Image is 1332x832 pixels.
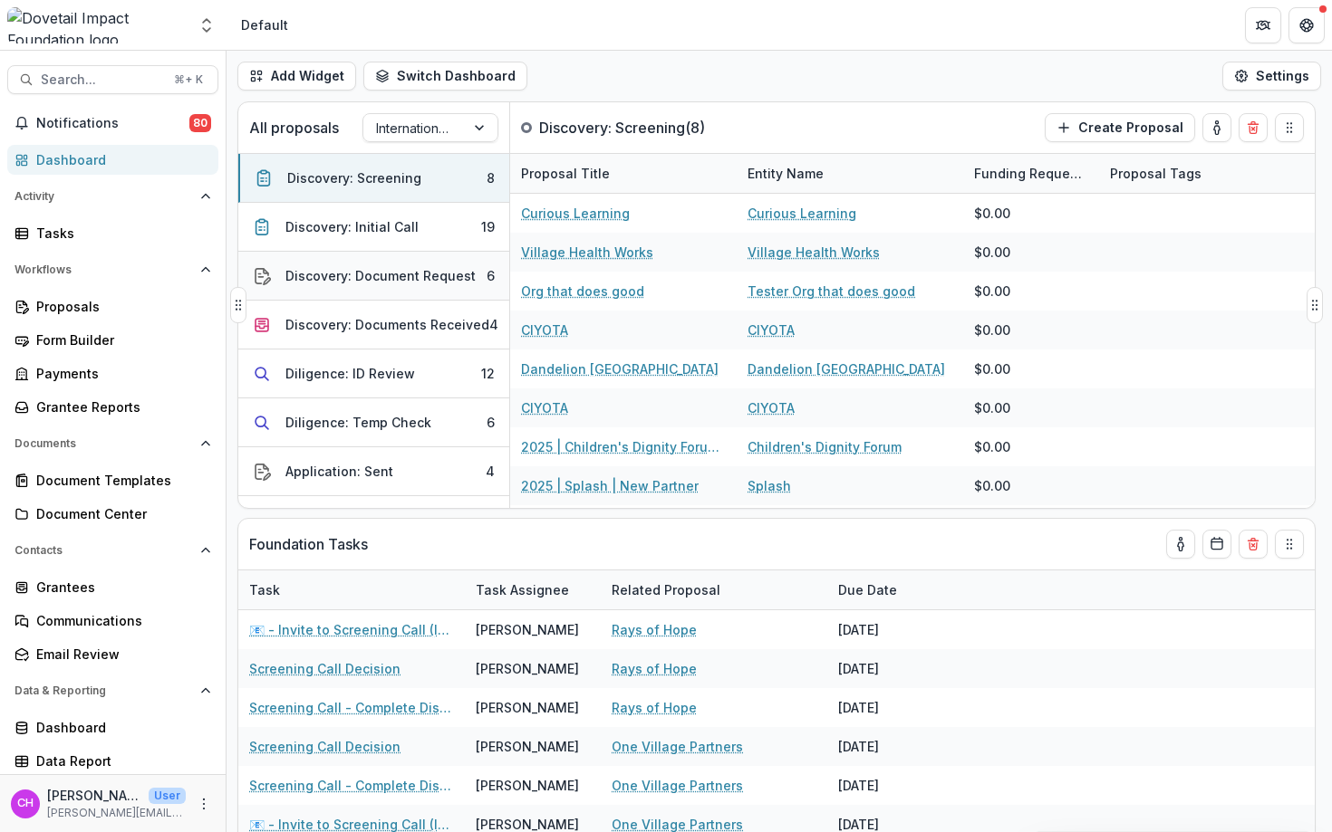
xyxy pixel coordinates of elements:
[7,109,218,138] button: Notifications80
[487,413,495,432] div: 6
[149,788,186,804] p: User
[14,544,193,557] span: Contacts
[230,287,246,323] button: Drag
[827,688,963,727] div: [DATE]
[285,413,431,432] div: Diligence: Temp Check
[285,315,489,334] div: Discovery: Documents Received
[521,282,644,301] a: Org that does good
[748,476,791,495] a: Splash
[827,610,963,649] div: [DATE]
[14,684,193,697] span: Data & Reporting
[612,620,697,639] a: Rays of Hope
[601,570,827,609] div: Related Proposal
[238,154,509,203] button: Discovery: Screening8
[521,320,568,339] a: CIYOTA
[974,282,1010,301] div: $0.00
[238,570,465,609] div: Task
[36,397,204,416] div: Grantee Reports
[748,243,880,262] a: Village Health Works
[238,203,509,252] button: Discovery: Initial Call19
[737,164,835,183] div: Entity Name
[170,70,207,90] div: ⌘ + K
[7,429,218,458] button: Open Documents
[285,462,393,481] div: Application: Sent
[36,330,204,349] div: Form Builder
[1239,530,1268,559] button: Delete card
[7,746,218,776] a: Data Report
[487,168,495,187] div: 8
[7,325,218,355] a: Form Builder
[612,698,697,717] a: Rays of Hope
[510,164,621,183] div: Proposal Title
[238,580,291,599] div: Task
[974,243,1010,262] div: $0.00
[827,727,963,766] div: [DATE]
[36,471,204,490] div: Document Templates
[7,572,218,602] a: Grantees
[465,570,601,609] div: Task Assignee
[748,320,795,339] a: CIYOTA
[521,398,568,417] a: CIYOTA
[601,580,731,599] div: Related Proposal
[827,570,963,609] div: Due Date
[539,117,705,139] p: Discovery: Screening ( 8 )
[36,150,204,169] div: Dashboard
[17,798,34,809] div: Courtney Eker Hardy
[481,364,495,383] div: 12
[193,793,215,815] button: More
[14,263,193,276] span: Workflows
[1202,530,1231,559] button: Calendar
[36,611,204,630] div: Communications
[510,154,737,193] div: Proposal Title
[249,117,339,139] p: All proposals
[7,536,218,565] button: Open Contacts
[476,698,579,717] div: [PERSON_NAME]
[748,359,945,378] a: Dandelion [GEOGRAPHIC_DATA]
[748,398,795,417] a: CIYOTA
[249,533,368,555] p: Foundation Tasks
[7,218,218,248] a: Tasks
[7,499,218,529] a: Document Center
[238,301,509,349] button: Discovery: Documents Received4
[737,154,963,193] div: Entity Name
[241,15,288,34] div: Default
[1099,154,1326,193] div: Proposal Tags
[36,578,204,597] div: Grantees
[486,462,495,481] div: 4
[249,620,454,639] a: 📧 - Invite to Screening Call (Int'l)
[465,580,580,599] div: Task Assignee
[14,437,193,450] span: Documents
[363,62,527,91] button: Switch Dashboard
[521,437,726,456] a: 2025 | Children's Dignity Forum | New Partner
[238,398,509,447] button: Diligence: Temp Check6
[748,204,856,223] a: Curious Learning
[36,224,204,243] div: Tasks
[7,255,218,284] button: Open Workflows
[238,447,509,496] button: Application: Sent4
[1275,113,1304,142] button: Drag
[7,676,218,705] button: Open Data & Reporting
[476,659,579,678] div: [PERSON_NAME]
[41,72,163,88] span: Search...
[974,204,1010,223] div: $0.00
[36,718,204,737] div: Dashboard
[487,266,495,285] div: 6
[36,504,204,523] div: Document Center
[827,766,963,805] div: [DATE]
[285,364,415,383] div: Diligence: ID Review
[194,7,219,43] button: Open entity switcher
[827,649,963,688] div: [DATE]
[238,349,509,398] button: Diligence: ID Review12
[7,712,218,742] a: Dashboard
[189,114,211,132] span: 80
[612,659,697,678] a: Rays of Hope
[1307,287,1323,323] button: Drag
[1275,530,1304,559] button: Drag
[1202,113,1231,142] button: toggle-assigned-to-me
[285,217,419,236] div: Discovery: Initial Call
[7,292,218,321] a: Proposals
